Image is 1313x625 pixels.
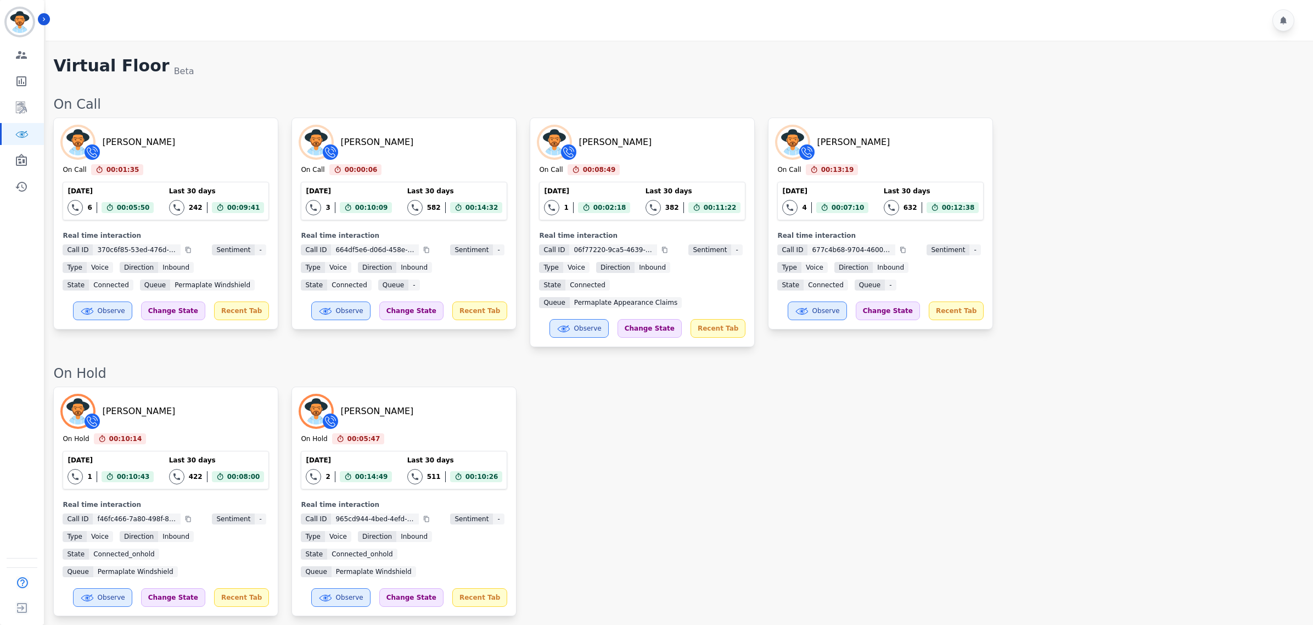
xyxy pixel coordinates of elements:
span: inbound [158,531,194,542]
span: voice [801,262,828,273]
span: Queue [140,280,170,291]
div: 2 [326,472,330,481]
div: 1 [87,472,92,481]
div: Real time interaction [63,500,269,509]
span: 00:05:47 [347,433,380,444]
span: 00:00:06 [345,164,378,175]
span: Observe [336,593,363,602]
div: [DATE] [68,187,154,196]
span: Queue [539,297,569,308]
div: Change State [379,588,444,607]
div: Beta [174,65,194,78]
span: - [493,244,504,255]
div: [PERSON_NAME] [817,136,890,149]
span: Type [63,262,87,273]
span: Observe [98,593,125,602]
span: Type [301,531,325,542]
div: Last 30 days [646,187,741,196]
span: 00:02:18 [593,202,626,213]
span: Observe [336,306,363,315]
span: connected_onhold [89,549,159,560]
span: State [63,549,89,560]
div: Change State [141,302,205,320]
button: Observe [73,588,132,607]
img: Avatar [301,127,332,158]
span: State [777,280,804,291]
span: Direction [120,531,158,542]
span: inbound [635,262,670,273]
span: 370c6f85-53ed-476d-b7e3-95312b23d87f [93,244,181,255]
span: inbound [396,262,432,273]
span: connected [804,280,848,291]
div: [DATE] [544,187,630,196]
span: 00:10:43 [117,471,150,482]
span: Call ID [63,244,93,255]
div: [DATE] [306,456,392,465]
div: 632 [904,203,917,212]
div: 6 [87,203,92,212]
div: 382 [665,203,679,212]
div: Recent Tab [214,302,269,320]
div: Last 30 days [884,187,979,196]
div: [PERSON_NAME] [102,405,175,418]
span: - [731,244,742,255]
div: [DATE] [782,187,868,196]
span: 965cd944-4bed-4efd-8304-3a0730616259 [331,514,419,524]
div: [PERSON_NAME] [340,405,413,418]
span: inbound [396,531,432,542]
span: Sentiment [688,244,731,255]
span: Observe [574,324,602,333]
span: Observe [812,306,840,315]
span: voice [563,262,590,273]
span: State [301,280,327,291]
span: State [539,280,565,291]
span: Direction [596,262,635,273]
span: 00:08:00 [227,471,260,482]
span: Queue [855,280,885,291]
div: Last 30 days [407,456,503,465]
span: - [255,244,266,255]
span: - [885,280,896,291]
div: [PERSON_NAME] [340,136,413,149]
span: 677c4b68-9704-4600-b4a2-609529fa7fff [807,244,895,255]
div: 582 [427,203,441,212]
span: 00:10:14 [109,433,142,444]
div: Last 30 days [169,187,265,196]
div: 242 [189,203,203,212]
div: Recent Tab [929,302,984,320]
div: Change State [141,588,205,607]
span: Sentiment [212,514,255,524]
span: connected [327,280,372,291]
img: Bordered avatar [7,9,33,35]
div: On Hold [53,365,1302,382]
div: Real time interaction [301,500,507,509]
span: Type [539,262,563,273]
div: Recent Tab [452,588,507,607]
img: Avatar [539,127,570,158]
span: Sentiment [450,244,493,255]
div: 511 [427,472,441,481]
span: - [969,244,980,255]
span: connected [565,280,610,291]
div: Last 30 days [169,456,265,465]
img: Avatar [63,127,93,158]
span: Call ID [301,244,331,255]
span: connected_onhold [327,549,397,560]
h1: Virtual Floor [53,56,169,78]
span: voice [325,262,351,273]
span: State [63,280,89,291]
span: 00:12:38 [942,202,975,213]
div: [DATE] [68,456,154,465]
div: On Call [777,165,801,175]
span: 00:13:19 [821,164,854,175]
span: Queue [301,566,331,577]
div: On Call [539,165,563,175]
span: 00:14:32 [465,202,498,213]
span: Sentiment [927,244,969,255]
span: Type [63,531,87,542]
span: voice [87,262,113,273]
img: Avatar [63,396,93,427]
div: On Hold [301,434,327,444]
span: connected [89,280,133,291]
span: - [493,514,504,524]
